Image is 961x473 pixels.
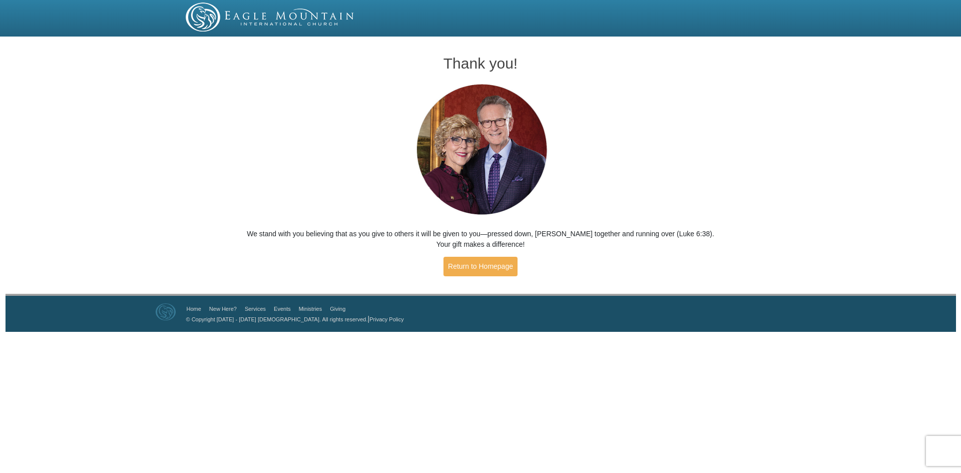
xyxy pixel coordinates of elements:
[245,306,266,312] a: Services
[156,303,176,320] img: Eagle Mountain International Church
[209,306,237,312] a: New Here?
[330,306,345,312] a: Giving
[183,314,404,324] p: |
[186,3,355,32] img: EMIC
[246,229,716,250] p: We stand with you believing that as you give to others it will be given to you—pressed down, [PER...
[299,306,322,312] a: Ministries
[407,81,555,219] img: Pastors George and Terri Pearsons
[274,306,291,312] a: Events
[369,316,403,322] a: Privacy Policy
[246,55,716,72] h1: Thank you!
[186,316,368,322] a: © Copyright [DATE] - [DATE] [DEMOGRAPHIC_DATA]. All rights reserved.
[443,257,518,276] a: Return to Homepage
[187,306,201,312] a: Home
